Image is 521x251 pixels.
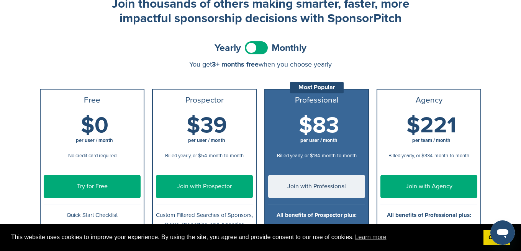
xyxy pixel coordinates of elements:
span: 3+ months free [212,60,259,68]
h3: Professional [268,96,365,105]
iframe: Button to launch messaging window [490,220,515,245]
span: per user / month [76,137,113,143]
a: Join with Prospector [156,175,253,198]
span: Monthly [272,43,306,53]
span: month-to-month [209,153,244,159]
b: All benefits of Prospector plus: [277,212,357,218]
div: Most Popular [290,82,344,93]
a: Try for Free [44,175,141,198]
span: $83 [299,112,339,139]
span: Yearly [215,43,241,53]
a: Join with Professional [268,175,365,198]
a: learn more about cookies [354,231,388,243]
h3: Agency [380,96,477,105]
span: month-to-month [322,153,357,159]
span: Billed yearly, or $134 [277,153,320,159]
p: Custom Filtered Searches of Sponsors, Deals, Properties, and Agencies [156,210,253,230]
span: $39 [187,112,227,139]
span: per user / month [300,137,338,143]
span: $0 [81,112,108,139]
h3: Prospector [156,96,253,105]
span: per team / month [412,137,451,143]
span: month-to-month [434,153,469,159]
span: per user / month [188,137,225,143]
h3: Free [44,96,141,105]
span: $221 [406,112,456,139]
span: Billed yearly, or $54 [165,153,207,159]
span: Billed yearly, or $334 [388,153,433,159]
div: You get when you choose yearly [40,60,481,68]
b: All benefits of Professional plus: [387,212,471,218]
a: dismiss cookie message [483,230,510,245]
a: Join with Agency [380,175,477,198]
span: This website uses cookies to improve your experience. By using the site, you agree and provide co... [11,231,477,243]
p: Quick Start Checklist [44,210,141,220]
span: No credit card required [68,153,116,159]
